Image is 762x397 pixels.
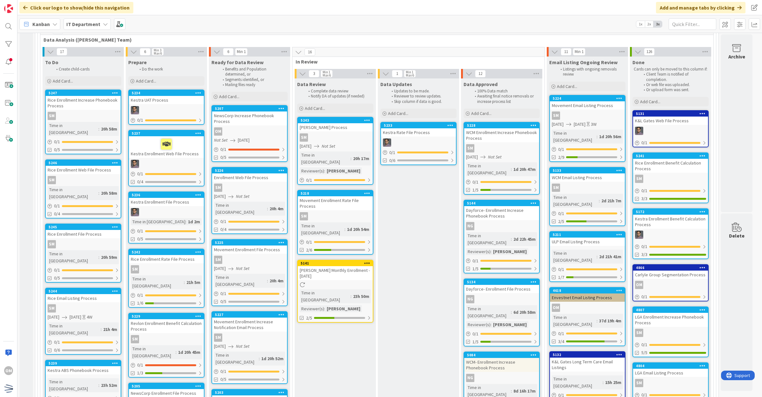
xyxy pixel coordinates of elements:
[633,175,708,183] div: SM
[641,195,647,202] span: 3/3
[236,193,250,199] i: Not Set
[129,170,204,178] div: 0/1
[46,112,121,120] div: SM
[237,50,246,53] div: Min 1
[19,2,133,13] div: Click our logo to show/hide this navigation
[54,138,60,145] span: 0 / 1
[300,143,311,150] span: [DATE]
[322,143,335,149] i: Not Set
[552,111,560,120] div: SM
[597,133,598,140] span: :
[389,157,395,164] span: 0/6
[306,177,312,184] span: 0 / 1
[129,131,204,136] div: 5237
[137,178,143,185] span: 0/4
[380,81,412,87] span: Data Updates
[129,265,204,273] div: SM
[511,166,512,173] span: :
[634,67,707,72] p: Cards can only be moved to this column if:
[633,215,708,229] div: Kestra Enrollment Benefit Calculation Process
[185,218,186,225] span: :
[471,94,539,104] li: Awaiting final notice removals or increase process list
[388,94,456,99] li: Reviewer to review updates.
[641,187,647,194] span: 0 / 1
[640,72,708,82] li: Client Team is notified of completion.
[550,168,625,173] div: 5133
[305,94,372,99] li: Notify DA of updates (if needed)
[298,176,373,184] div: 0/1
[305,105,325,111] span: Add Card...
[212,106,287,111] div: 5207
[464,200,539,220] div: 5144Dayforce- Enrollment Increase Phonebook Process
[137,117,143,124] span: 0 / 1
[46,202,121,210] div: 0/1
[154,49,161,52] div: Min 3
[298,238,373,246] div: 0/1
[212,184,287,192] div: SM
[301,118,373,123] div: 5243
[381,128,456,137] div: Kestra Rate File Process
[550,184,625,192] div: SM
[635,231,643,239] img: CS
[301,191,373,196] div: 5218
[557,84,577,89] span: Add Card...
[550,101,625,110] div: Movement Email Listing Process
[296,58,537,65] span: In Review
[46,90,121,110] div: 5247Rice Enrollment Increase Phonebook Process
[550,288,625,293] div: 4618
[550,266,625,273] div: 0/1
[550,210,625,218] div: 0/1
[633,209,708,229] div: 5172Kestra Enrollment Benefit Calculation Process
[552,130,597,144] div: Time in [GEOGRAPHIC_DATA]
[599,197,600,204] span: :
[644,48,655,56] span: 126
[129,291,204,299] div: 0/1
[633,111,708,125] div: 5131K&L Gates Web File Process
[46,338,121,346] div: 0/1
[212,168,287,182] div: 5226Enrollment Web File Process
[323,71,330,74] div: Min 1
[215,168,287,173] div: 5226
[325,167,362,174] div: [PERSON_NAME]
[220,154,226,161] span: 0/5
[635,175,643,183] div: SM
[48,186,98,200] div: Time in [GEOGRAPHIC_DATA]
[488,154,502,160] i: Not Set
[298,118,373,123] div: 5243
[557,67,625,77] li: Listings with ongoing removals review
[653,21,662,27] span: 3x
[471,89,539,94] li: 100% Data match
[324,167,325,174] span: :
[46,160,121,166] div: 5246
[464,200,539,206] div: 5144
[472,179,478,185] span: 0 / 1
[471,111,491,116] span: Add Card...
[212,145,287,153] div: 0/1
[464,330,539,338] div: 0/1
[98,125,99,132] span: :
[212,106,287,125] div: 5207NewsCorp Increase Phonebook Process
[46,304,121,313] div: SM
[32,20,50,28] span: Kanban
[66,21,100,27] b: IT Department
[641,139,647,146] span: 0 / 1
[214,184,222,192] div: SM
[633,153,708,159] div: 5241
[575,50,584,53] div: Min 1
[129,116,204,124] div: 0/1
[633,209,708,215] div: 5172
[633,153,708,173] div: 5241Rice Enrollment Benefit Calculation Process
[298,196,373,210] div: Movement Enrollment Rate File Process
[223,48,234,56] span: 6
[309,70,319,77] span: 3
[53,78,73,84] span: Add Card...
[464,206,539,220] div: Dayforce- Enrollment Increase Phonebook Process
[268,205,285,212] div: 20h 4m
[131,218,185,225] div: Time in [GEOGRAPHIC_DATA]
[636,210,708,214] div: 5172
[550,352,625,372] div: 5132K&L Gates Long Term Care Email Listings
[466,144,474,152] div: SM
[552,194,599,208] div: Time in [GEOGRAPHIC_DATA]
[381,123,456,128] div: 5233
[558,146,564,153] span: 0 / 1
